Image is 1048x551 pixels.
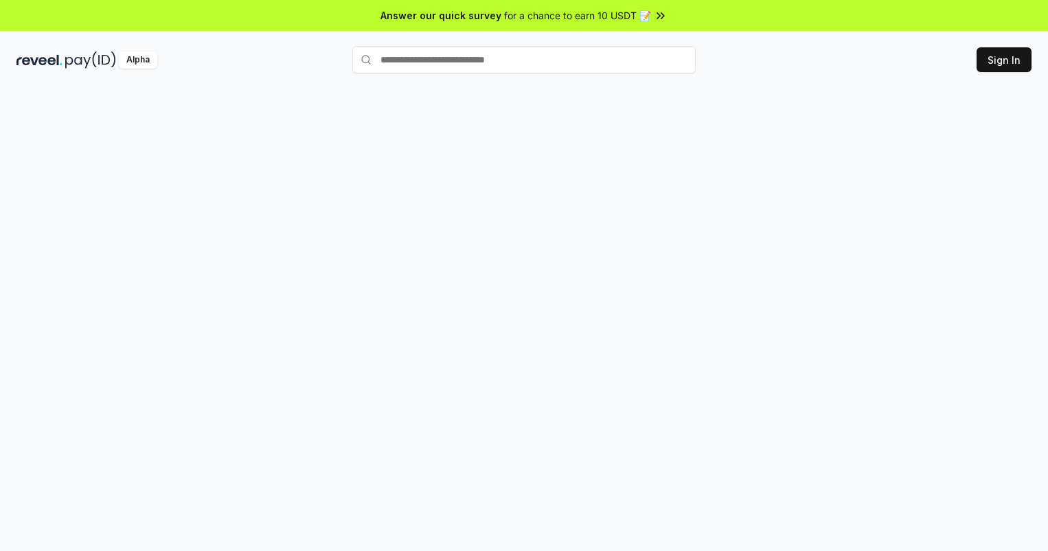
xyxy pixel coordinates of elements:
button: Sign In [977,47,1032,72]
div: Alpha [119,51,157,69]
img: pay_id [65,51,116,69]
span: Answer our quick survey [380,8,501,23]
span: for a chance to earn 10 USDT 📝 [504,8,651,23]
img: reveel_dark [16,51,62,69]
